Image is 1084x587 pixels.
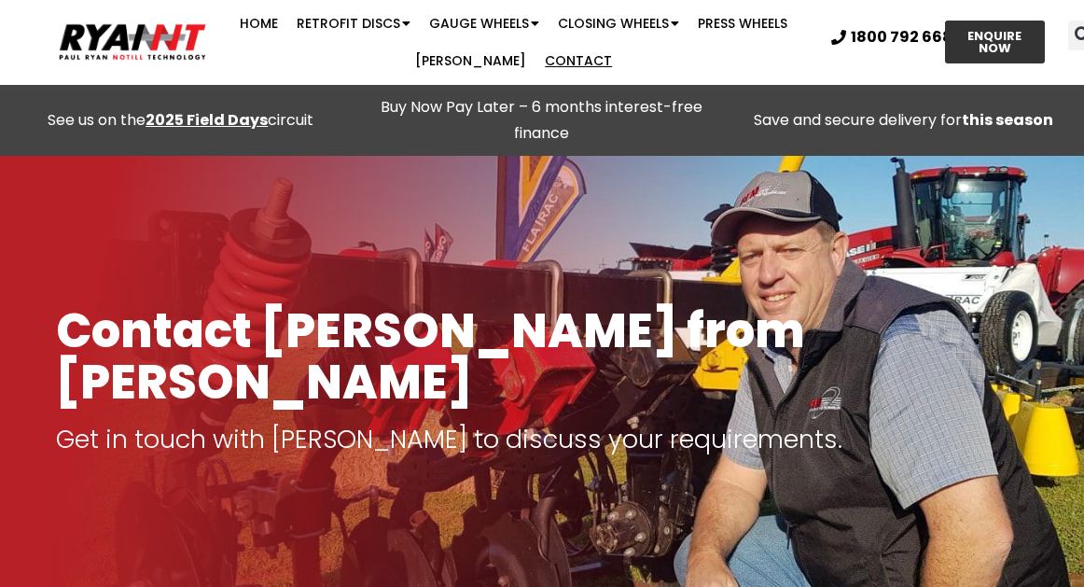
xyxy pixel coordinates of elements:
[851,30,952,45] span: 1800 792 668
[831,30,952,45] a: 1800 792 668
[688,5,797,42] a: Press Wheels
[56,426,1028,453] p: Get in touch with [PERSON_NAME] to discuss your requirements.
[962,109,1053,131] strong: this season
[230,5,287,42] a: Home
[56,18,210,65] img: Ryan NT logo
[56,305,1028,408] h1: Contact [PERSON_NAME] from [PERSON_NAME]
[370,94,713,147] p: Buy Now Pay Later – 6 months interest-free finance
[406,42,535,79] a: [PERSON_NAME]
[420,5,549,42] a: Gauge Wheels
[9,107,352,133] div: See us on the circuit
[945,21,1045,63] a: ENQUIRE NOW
[962,30,1028,54] span: ENQUIRE NOW
[210,5,817,79] nav: Menu
[732,107,1075,133] p: Save and secure delivery for
[535,42,621,79] a: Contact
[549,5,688,42] a: Closing Wheels
[287,5,420,42] a: Retrofit Discs
[146,109,268,131] a: 2025 Field Days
